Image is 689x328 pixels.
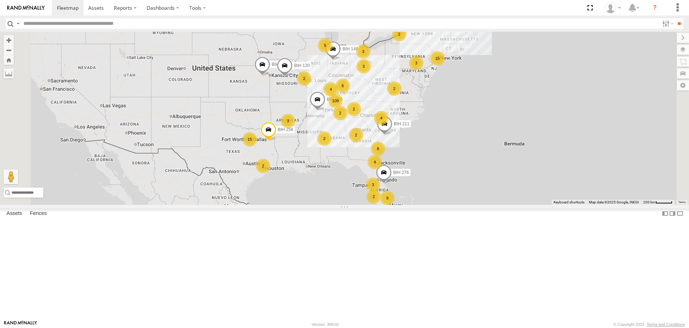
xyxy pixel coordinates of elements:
span: BIH 256 [278,127,293,132]
a: Terms (opens in new tab) [678,201,686,203]
div: 3 [409,56,423,70]
div: 4 [374,111,388,125]
label: Search Query [15,18,21,29]
div: 3 [281,114,295,128]
div: 2 [349,128,363,142]
button: Keyboard shortcuts [554,200,584,205]
div: © Copyright 2025 - [613,322,685,327]
label: Assets [3,209,26,219]
button: Zoom Home [4,55,14,65]
button: Drag Pegman onto the map to open Street View [4,170,18,184]
label: Fences [26,209,50,219]
div: 2 [392,27,406,41]
div: 2 [256,159,270,173]
div: 3 [356,44,370,59]
span: BIH 276 [393,170,409,175]
label: Measure [4,68,14,78]
div: 15 [243,132,257,147]
div: 2 [297,71,311,86]
div: 3 [366,178,380,192]
a: Terms and Conditions [647,322,685,327]
label: Dock Summary Table to the Left [662,208,669,219]
div: 6 [335,78,350,93]
div: 5 [318,38,332,53]
span: BIH 211 [394,121,409,126]
div: 2 [333,106,347,120]
label: Map Settings [677,80,689,90]
div: 9 [380,191,395,205]
i: ? [649,2,661,14]
label: Dock Summary Table to the Right [669,208,676,219]
div: 4 [368,155,382,169]
button: Zoom out [4,45,14,55]
label: Hide Summary Table [676,208,684,219]
span: BIH 269 [327,97,342,102]
button: Zoom in [4,35,14,45]
img: rand-logo.svg [7,5,45,10]
div: 2 [317,131,332,146]
span: Map data ©2025 Google, INEGI [589,200,639,204]
div: 2 [366,189,381,204]
div: 4 [324,82,338,96]
div: 2 [347,102,361,116]
a: Visit our Website [4,321,37,328]
div: 3 [356,59,371,73]
div: Version: 309.01 [312,322,339,327]
button: Map Scale: 200 km per 43 pixels [641,200,675,205]
div: Nele . [603,3,623,13]
div: 8 [371,141,385,156]
label: Search Filter Options [659,18,675,29]
div: 109 [328,94,343,108]
div: 2 [387,81,401,96]
span: BIH 247 [272,62,287,67]
span: BIH 120 [294,63,310,68]
span: 200 km [643,200,655,204]
span: BIH 149 [342,46,358,51]
div: 15 [430,51,445,66]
